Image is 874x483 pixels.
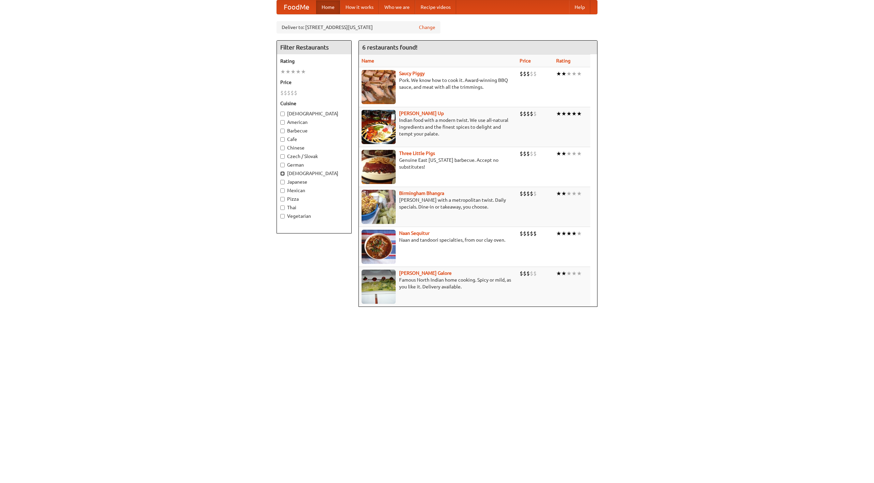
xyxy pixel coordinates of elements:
[572,230,577,237] li: ★
[362,117,514,137] p: Indian food with a modern twist. We use all-natural ingredients and the finest spices to delight ...
[379,0,415,14] a: Who we are
[280,110,348,117] label: [DEMOGRAPHIC_DATA]
[569,0,590,14] a: Help
[362,110,396,144] img: curryup.jpg
[526,70,530,77] li: $
[291,68,296,75] li: ★
[520,150,523,157] li: $
[280,161,348,168] label: German
[526,150,530,157] li: $
[399,151,435,156] a: Three Little Pigs
[523,230,526,237] li: $
[362,44,418,51] ng-pluralize: 6 restaurants found!
[566,230,572,237] li: ★
[280,163,285,167] input: German
[566,70,572,77] li: ★
[362,157,514,170] p: Genuine East [US_STATE] barbecue. Accept no substitutes!
[561,70,566,77] li: ★
[362,197,514,210] p: [PERSON_NAME] with a metropolitan twist. Daily specials. Dine-in or takeaway, you choose.
[572,150,577,157] li: ★
[280,204,348,211] label: Thai
[523,110,526,117] li: $
[523,190,526,197] li: $
[520,230,523,237] li: $
[280,188,285,193] input: Mexican
[362,77,514,90] p: Pork. We know how to cook it. Award-winning BBQ sauce, and meat with all the trimmings.
[530,230,533,237] li: $
[301,68,306,75] li: ★
[556,110,561,117] li: ★
[530,110,533,117] li: $
[340,0,379,14] a: How it works
[520,270,523,277] li: $
[280,127,348,134] label: Barbecue
[566,150,572,157] li: ★
[285,68,291,75] li: ★
[533,70,537,77] li: $
[280,129,285,133] input: Barbecue
[280,180,285,184] input: Japanese
[280,187,348,194] label: Mexican
[526,270,530,277] li: $
[280,179,348,185] label: Japanese
[577,110,582,117] li: ★
[280,89,284,97] li: $
[399,111,444,116] a: [PERSON_NAME] Up
[280,146,285,150] input: Chinese
[530,190,533,197] li: $
[277,41,351,54] h4: Filter Restaurants
[284,89,287,97] li: $
[399,71,425,76] a: Saucy Piggy
[556,270,561,277] li: ★
[280,171,285,176] input: [DEMOGRAPHIC_DATA]
[577,190,582,197] li: ★
[280,100,348,107] h5: Cuisine
[556,150,561,157] li: ★
[577,230,582,237] li: ★
[280,213,348,219] label: Vegetarian
[526,110,530,117] li: $
[577,70,582,77] li: ★
[533,110,537,117] li: $
[280,214,285,218] input: Vegetarian
[362,58,374,63] a: Name
[556,70,561,77] li: ★
[291,89,294,97] li: $
[561,270,566,277] li: ★
[280,136,348,143] label: Cafe
[556,230,561,237] li: ★
[280,112,285,116] input: [DEMOGRAPHIC_DATA]
[362,190,396,224] img: bhangra.jpg
[399,270,452,276] a: [PERSON_NAME] Galore
[556,190,561,197] li: ★
[566,110,572,117] li: ★
[533,230,537,237] li: $
[419,24,435,31] a: Change
[362,270,396,304] img: currygalore.jpg
[533,190,537,197] li: $
[572,270,577,277] li: ★
[280,153,348,160] label: Czech / Slovak
[523,150,526,157] li: $
[561,230,566,237] li: ★
[316,0,340,14] a: Home
[362,70,396,104] img: saucy.jpg
[523,270,526,277] li: $
[520,190,523,197] li: $
[530,70,533,77] li: $
[561,110,566,117] li: ★
[530,150,533,157] li: $
[294,89,297,97] li: $
[277,21,440,33] div: Deliver to: [STREET_ADDRESS][US_STATE]
[280,196,348,202] label: Pizza
[296,68,301,75] li: ★
[399,190,444,196] a: Birmingham Bhangra
[280,197,285,201] input: Pizza
[280,120,285,125] input: American
[533,150,537,157] li: $
[362,230,396,264] img: naansequitur.jpg
[556,58,570,63] a: Rating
